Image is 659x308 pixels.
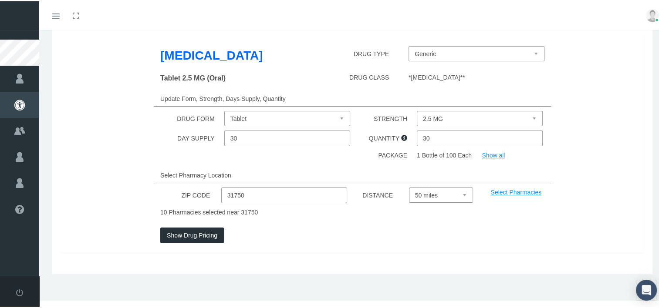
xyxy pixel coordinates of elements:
[636,278,657,299] div: Open Intercom Messenger
[378,149,414,161] label: PACKAGE
[160,71,226,82] label: Tablet 2.5 MG (Oral)
[177,129,221,144] label: DAY SUPPLY
[181,186,216,201] label: ZIP CODE
[354,45,395,60] label: DRUG TYPE
[177,110,221,125] label: DRUG FORM
[490,187,541,194] a: Select Pharmacies
[160,226,224,242] button: Show Drug Pricing
[646,8,659,21] img: user-placeholder.jpg
[482,151,505,157] a: Show all
[160,166,238,181] label: Select Pharmacy Location
[160,45,263,64] label: [MEDICAL_DATA]
[349,71,395,84] label: DRUG CLASS
[369,129,414,144] label: QUANTITY
[374,110,414,125] label: STRENGTH
[409,71,465,81] label: *[MEDICAL_DATA]**
[221,186,347,202] input: Zip Code
[160,206,544,216] p: 10 Pharmacies selected near 31750
[362,186,399,201] label: DISTANCE
[417,149,472,159] label: 1 Bottle of 100 Each
[160,90,292,105] label: Update Form, Strength, Days Supply, Quantity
